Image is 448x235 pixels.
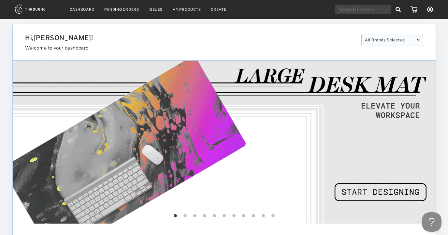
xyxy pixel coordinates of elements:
a: Issues [149,7,163,12]
h3: Welcome to your dashboard [25,45,356,51]
button: 2 [182,213,188,219]
button: 8 [240,213,247,219]
button: 6 [221,213,227,219]
button: 1 [172,213,179,219]
button: 3 [192,213,198,219]
a: Pending Orders [104,7,139,12]
button: 11 [270,213,276,219]
button: 5 [211,213,218,219]
img: 68b8b232-0003-4352-b7e2-3a53cc3ac4a2.gif [13,61,436,224]
div: All Brands Selected [361,34,423,46]
a: Dashboard [70,7,94,12]
a: My Products [172,7,201,12]
button: 4 [201,213,208,219]
img: icon_cart.dab5cea1.svg [411,6,417,13]
input: Search Order # [335,5,391,14]
button: 9 [250,213,257,219]
button: 10 [260,213,267,219]
h1: Hi, [PERSON_NAME] ! [25,34,356,42]
iframe: Toggle Customer Support [422,212,441,232]
a: Create [211,7,226,12]
img: logo.1c10ca64.svg [15,5,60,14]
button: 7 [231,213,237,219]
